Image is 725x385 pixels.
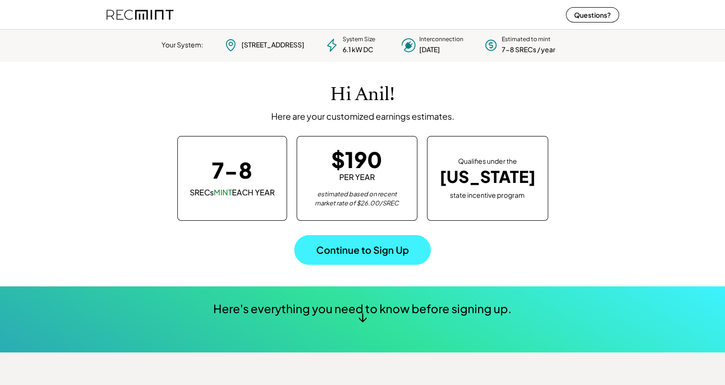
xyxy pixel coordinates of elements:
button: Continue to Sign Up [294,235,431,265]
div: [STREET_ADDRESS] [242,40,304,50]
div: $190 [331,148,382,170]
div: estimated based on recent market rate of $26.00/SREC [309,190,405,208]
div: Qualifies under the [458,157,517,166]
img: recmint-logotype%403x%20%281%29.jpeg [106,2,173,27]
div: 7-8 SRECs / year [502,45,555,55]
font: MINT [214,187,232,197]
div: state incentive program [450,189,525,200]
div: Your System: [161,40,203,50]
div: System Size [343,35,375,44]
div: ↓ [358,309,367,324]
div: Here are your customized earnings estimates. [271,111,454,122]
h1: Hi Anil! [330,83,395,106]
div: SRECs EACH YEAR [190,187,275,198]
div: 7-8 [212,159,252,181]
div: [DATE] [419,45,440,55]
div: 6.1 kW DC [343,45,373,55]
div: PER YEAR [339,172,375,182]
div: Estimated to mint [502,35,551,44]
div: [US_STATE] [439,167,536,187]
button: Questions? [566,7,619,23]
div: Interconnection [419,35,463,44]
div: Here's everything you need to know before signing up. [213,301,512,317]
